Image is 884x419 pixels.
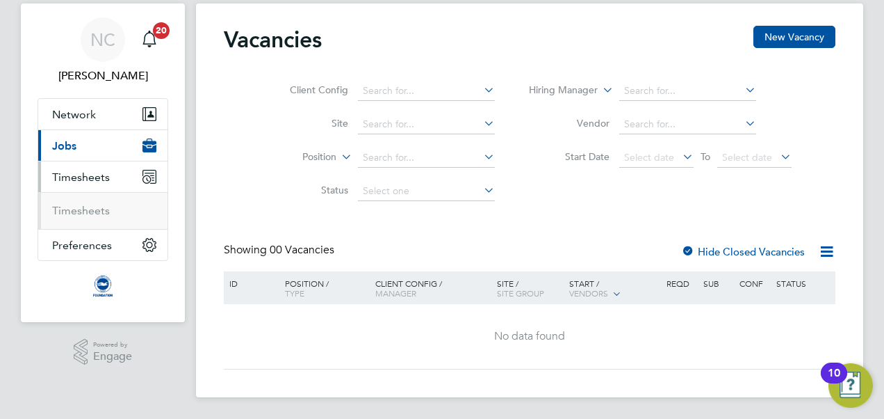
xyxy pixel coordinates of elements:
[21,3,185,322] nav: Main navigation
[624,151,674,164] span: Select date
[268,84,348,96] label: Client Config
[52,108,96,121] span: Network
[93,351,132,363] span: Engage
[358,148,495,168] input: Search for...
[52,139,76,152] span: Jobs
[136,17,163,62] a: 20
[530,117,609,129] label: Vendor
[358,182,495,201] input: Select one
[773,271,833,295] div: Status
[153,22,170,39] span: 20
[375,287,416,299] span: Manager
[700,271,736,295] div: Sub
[566,271,663,306] div: Start /
[358,115,495,134] input: Search for...
[226,329,833,344] div: No data found
[38,68,168,84] span: Nathan Casselton
[38,99,167,129] button: Network
[90,31,115,49] span: NC
[224,243,337,258] div: Showing
[696,148,714,166] span: To
[358,81,495,101] input: Search for...
[224,26,322,54] h2: Vacancies
[828,363,873,408] button: Open Resource Center, 10 new notifications
[493,271,566,305] div: Site /
[226,271,275,295] div: ID
[270,243,334,257] span: 00 Vacancies
[38,130,167,161] button: Jobs
[530,150,609,163] label: Start Date
[663,271,699,295] div: Reqd
[268,117,348,129] label: Site
[681,245,805,258] label: Hide Closed Vacancies
[38,192,167,229] div: Timesheets
[736,271,772,295] div: Conf
[74,339,133,365] a: Powered byEngage
[38,17,168,84] a: NC[PERSON_NAME]
[268,184,348,196] label: Status
[372,271,493,305] div: Client Config /
[753,26,835,48] button: New Vacancy
[497,287,544,299] span: Site Group
[619,81,756,101] input: Search for...
[38,275,168,297] a: Go to home page
[256,150,336,164] label: Position
[52,171,110,184] span: Timesheets
[93,339,132,351] span: Powered by
[275,271,372,305] div: Position /
[92,275,114,297] img: albioninthecommunity-logo-retina.png
[38,230,167,260] button: Preferences
[285,287,304,299] span: Type
[828,373,840,391] div: 10
[722,151,772,164] span: Select date
[38,161,167,192] button: Timesheets
[52,239,112,252] span: Preferences
[569,287,608,299] span: Vendors
[518,84,598,97] label: Hiring Manager
[619,115,756,134] input: Search for...
[52,204,110,217] a: Timesheets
